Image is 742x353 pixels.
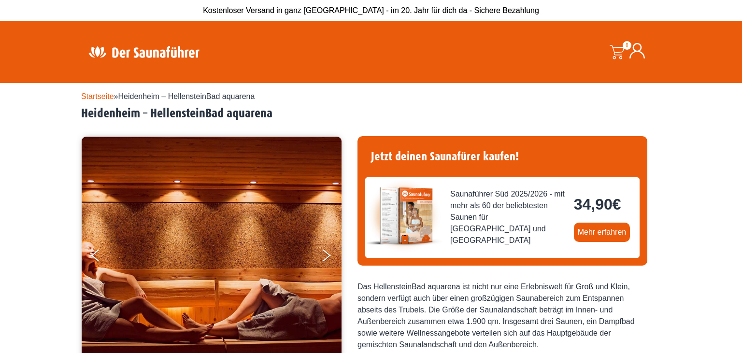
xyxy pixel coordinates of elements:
[81,92,114,100] a: Startseite
[613,196,621,213] span: €
[574,196,621,213] bdi: 34,90
[321,245,345,269] button: Next
[450,188,566,246] span: Saunaführer Süd 2025/2026 - mit mehr als 60 der beliebtesten Saunen für [GEOGRAPHIC_DATA] und [GE...
[365,177,442,254] img: der-saunafuehrer-2025-sued.jpg
[203,6,539,14] span: Kostenloser Versand in ganz [GEOGRAPHIC_DATA] - im 20. Jahr für dich da - Sichere Bezahlung
[357,281,647,351] div: Das HellensteinBad aquarena ist nicht nur eine Erlebniswelt für Groß und Klein, sondern verfügt a...
[91,245,115,269] button: Previous
[365,144,640,169] h4: Jetzt deinen Saunafürer kaufen!
[623,41,631,50] span: 0
[574,223,630,242] a: Mehr erfahren
[81,106,661,121] h2: Heidenheim – HellensteinBad aquarena
[81,92,255,100] span: »
[118,92,255,100] span: Heidenheim – HellensteinBad aquarena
